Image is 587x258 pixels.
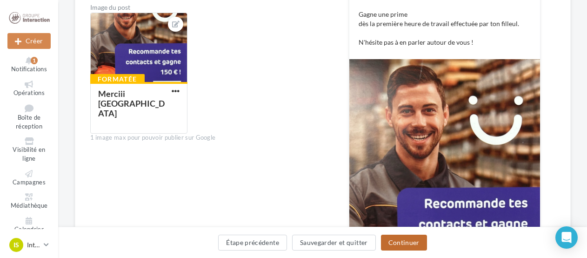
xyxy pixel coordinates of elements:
a: Médiathèque [7,191,51,211]
div: Open Intercom Messenger [555,226,578,249]
button: Notifications 1 [7,55,51,75]
span: Médiathèque [11,202,48,209]
span: Campagnes [13,178,46,186]
a: Calendrier [7,215,51,235]
div: 1 image max pour pouvoir publier sur Google [90,134,334,142]
a: Campagnes [7,168,51,188]
div: Nouvelle campagne [7,33,51,49]
div: Image du post [90,4,334,11]
button: Créer [7,33,51,49]
p: Interaction ST ETIENNE [27,240,40,250]
div: Merciii [GEOGRAPHIC_DATA] [98,88,165,118]
span: Calendrier [14,225,44,233]
span: Boîte de réception [16,114,42,130]
a: Visibilité en ligne [7,136,51,164]
button: Continuer [381,235,427,251]
button: Sauvegarder et quitter [292,235,376,251]
a: Boîte de réception [7,102,51,132]
span: Notifications [11,65,47,73]
span: IS [13,240,19,250]
div: Formatée [90,74,145,84]
span: Visibilité en ligne [13,146,45,163]
a: Opérations [7,79,51,99]
span: Opérations [13,89,45,96]
div: 1 [31,57,38,64]
a: IS Interaction ST ETIENNE [7,236,51,254]
button: Étape précédente [218,235,287,251]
